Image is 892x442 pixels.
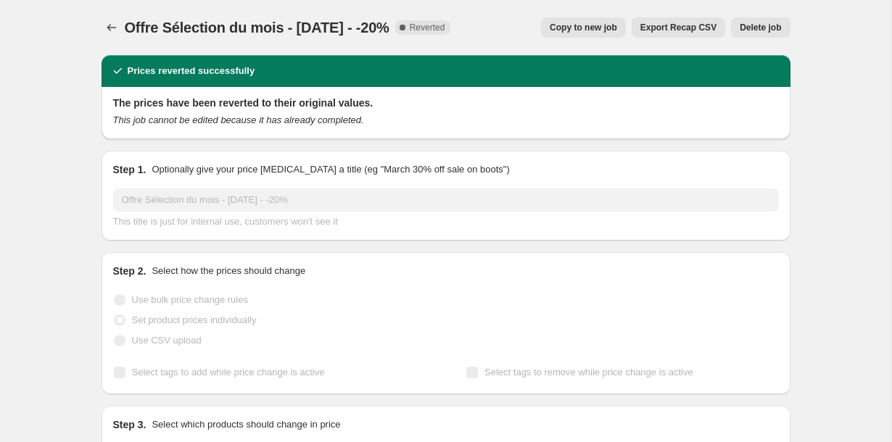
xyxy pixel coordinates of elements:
span: Reverted [410,22,445,33]
span: Set product prices individually [132,314,257,325]
h2: The prices have been reverted to their original values. [113,96,779,110]
button: Export Recap CSV [632,17,725,38]
p: Optionally give your price [MEDICAL_DATA] a title (eg "March 30% off sale on boots") [152,162,509,177]
p: Select which products should change in price [152,417,340,432]
span: Select tags to add while price change is active [132,367,325,378]
h2: Prices reverted successfully [128,64,255,78]
h2: Step 3. [113,417,146,432]
span: Use bulk price change rules [132,294,248,305]
span: Copy to new job [550,22,617,33]
button: Copy to new job [541,17,626,38]
button: Price change jobs [102,17,122,38]
p: Select how the prices should change [152,264,305,278]
span: Offre Sélection du mois - [DATE] - -20% [125,20,389,36]
span: This title is just for internal use, customers won't see it [113,216,338,227]
h2: Step 1. [113,162,146,177]
input: 30% off holiday sale [113,188,779,212]
span: Select tags to remove while price change is active [484,367,693,378]
span: Export Recap CSV [640,22,717,33]
span: Delete job [740,22,781,33]
h2: Step 2. [113,264,146,278]
button: Delete job [731,17,790,38]
span: Use CSV upload [132,335,202,346]
i: This job cannot be edited because it has already completed. [113,114,364,125]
